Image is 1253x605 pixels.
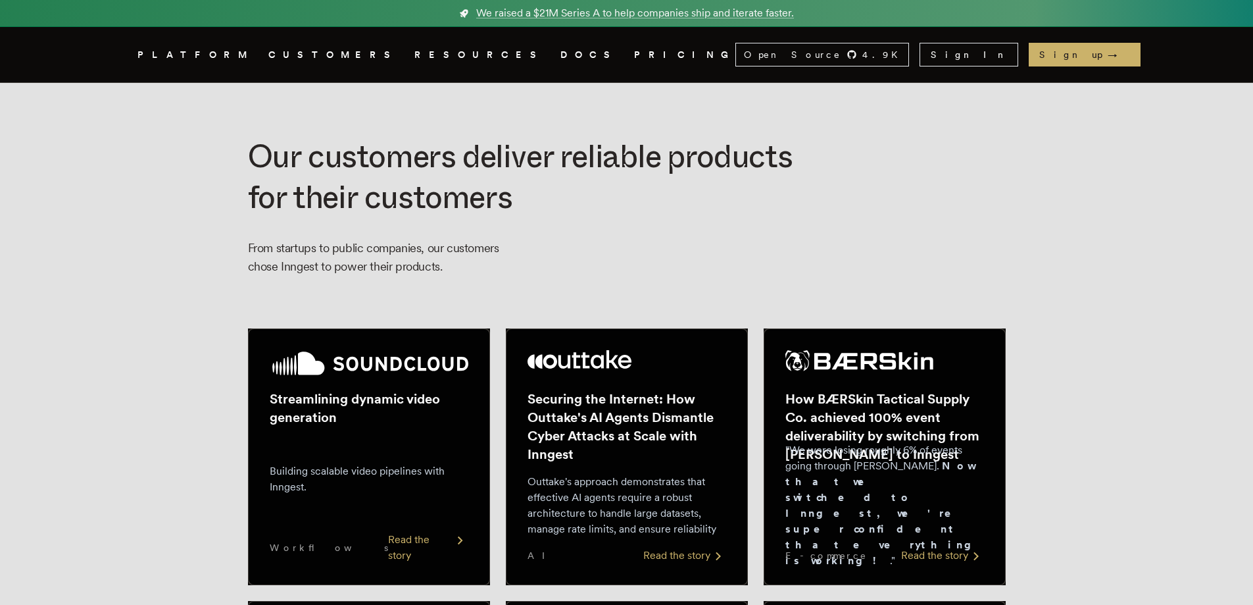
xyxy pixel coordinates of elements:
button: RESOURCES [414,47,545,63]
a: SoundCloud logoStreamlining dynamic video generationBuilding scalable video pipelines with Innges... [248,329,490,585]
p: "We were losing roughly 6% of events going through [PERSON_NAME]. ." [785,442,984,569]
div: Read the story [388,532,468,564]
img: SoundCloud [270,350,468,377]
button: PLATFORM [137,47,253,63]
p: Outtake's approach demonstrates that effective AI agents require a robust architecture to handle ... [528,474,726,537]
span: E-commerce [785,549,867,562]
strong: Now that we switched to Inngest, we're super confident that everything is working! [785,460,981,567]
p: Building scalable video pipelines with Inngest. [270,463,468,495]
a: BÆRSkin Tactical Supply Co. logoHow BÆRSkin Tactical Supply Co. achieved 100% event deliverabilit... [764,329,1006,585]
span: 4.9 K [862,48,906,61]
nav: Global [101,27,1153,82]
a: DOCS [560,47,618,63]
span: deliver reliable products for their customers [248,137,793,216]
span: AI [528,549,556,562]
h2: How BÆRSkin Tactical Supply Co. achieved 100% event deliverability by switching from [PERSON_NAME... [785,390,984,463]
div: Read the story [643,548,726,564]
span: Open Source [744,48,841,61]
p: From startups to public companies, our customers chose Inngest to power their products. [248,239,501,276]
span: Workflows [270,541,388,554]
a: Sign up [1029,43,1141,66]
a: Outtake logoSecuring the Internet: How Outtake's AI Agents Dismantle Cyber Attacks at Scale with ... [506,329,748,585]
h1: Our customers [248,136,795,218]
h2: Streamlining dynamic video generation [270,390,468,427]
h2: Securing the Internet: How Outtake's AI Agents Dismantle Cyber Attacks at Scale with Inngest [528,390,726,463]
span: → [1108,48,1130,61]
a: Sign In [920,43,1018,66]
div: Read the story [901,548,984,564]
span: We raised a $21M Series A to help companies ship and iterate faster. [476,5,794,21]
a: PRICING [634,47,735,63]
img: Outtake [528,350,632,369]
img: BÆRSkin Tactical Supply Co. [785,350,934,371]
a: CUSTOMERS [268,47,399,63]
